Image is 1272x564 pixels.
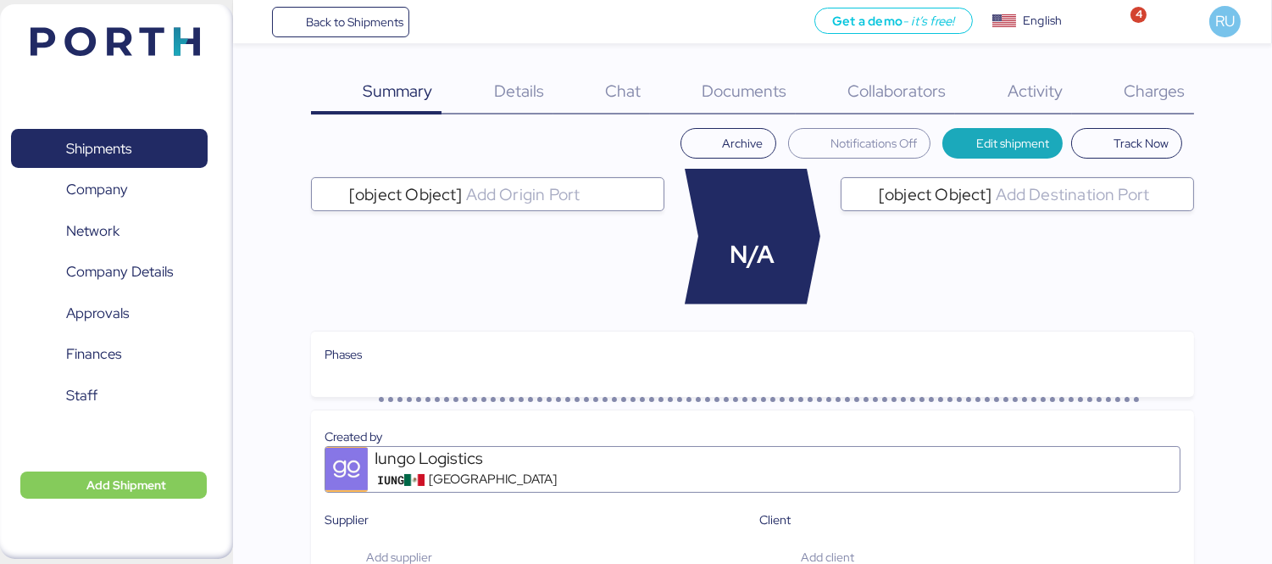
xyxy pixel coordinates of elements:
a: Approvals [11,293,208,332]
span: Company [66,177,128,202]
span: Approvals [66,301,129,326]
span: Summary [363,80,432,102]
a: Finances [11,335,208,374]
div: English [1023,12,1062,30]
a: Company Details [11,253,208,292]
span: Details [494,80,544,102]
span: [object Object] [879,187,992,202]
span: Staff [66,383,97,408]
span: Charges [1124,80,1185,102]
button: Archive [680,128,777,159]
div: Iungo Logistics [375,447,578,470]
input: [object Object] [992,184,1186,204]
a: Network [11,211,208,250]
span: [GEOGRAPHIC_DATA] [429,470,557,489]
span: Activity [1008,80,1063,102]
span: Documents [702,80,786,102]
input: [object Object] [463,184,657,204]
span: Archive [722,133,763,154]
span: Company Details [66,260,173,284]
div: Phases [325,345,1180,364]
span: Network [66,219,119,243]
span: N/A [730,237,775,273]
button: Menu [243,8,272,36]
span: Collaborators [847,80,946,102]
span: Chat [605,80,641,102]
span: Notifications Off [830,133,917,154]
button: Add Shipment [20,472,207,499]
span: Back to Shipments [306,12,403,32]
a: Company [11,170,208,209]
span: Shipments [66,137,131,161]
span: Track Now [1114,133,1169,154]
div: Created by [325,427,1180,446]
a: Shipments [11,129,208,168]
span: [object Object] [349,187,463,202]
button: Track Now [1071,128,1182,159]
button: Edit shipment [942,128,1064,159]
span: Edit shipment [976,133,1049,154]
span: RU [1215,10,1235,32]
a: Staff [11,376,208,415]
span: Finances [66,342,121,366]
span: Add Shipment [86,475,166,495]
button: Notifications Off [788,128,930,159]
a: Back to Shipments [272,7,410,37]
